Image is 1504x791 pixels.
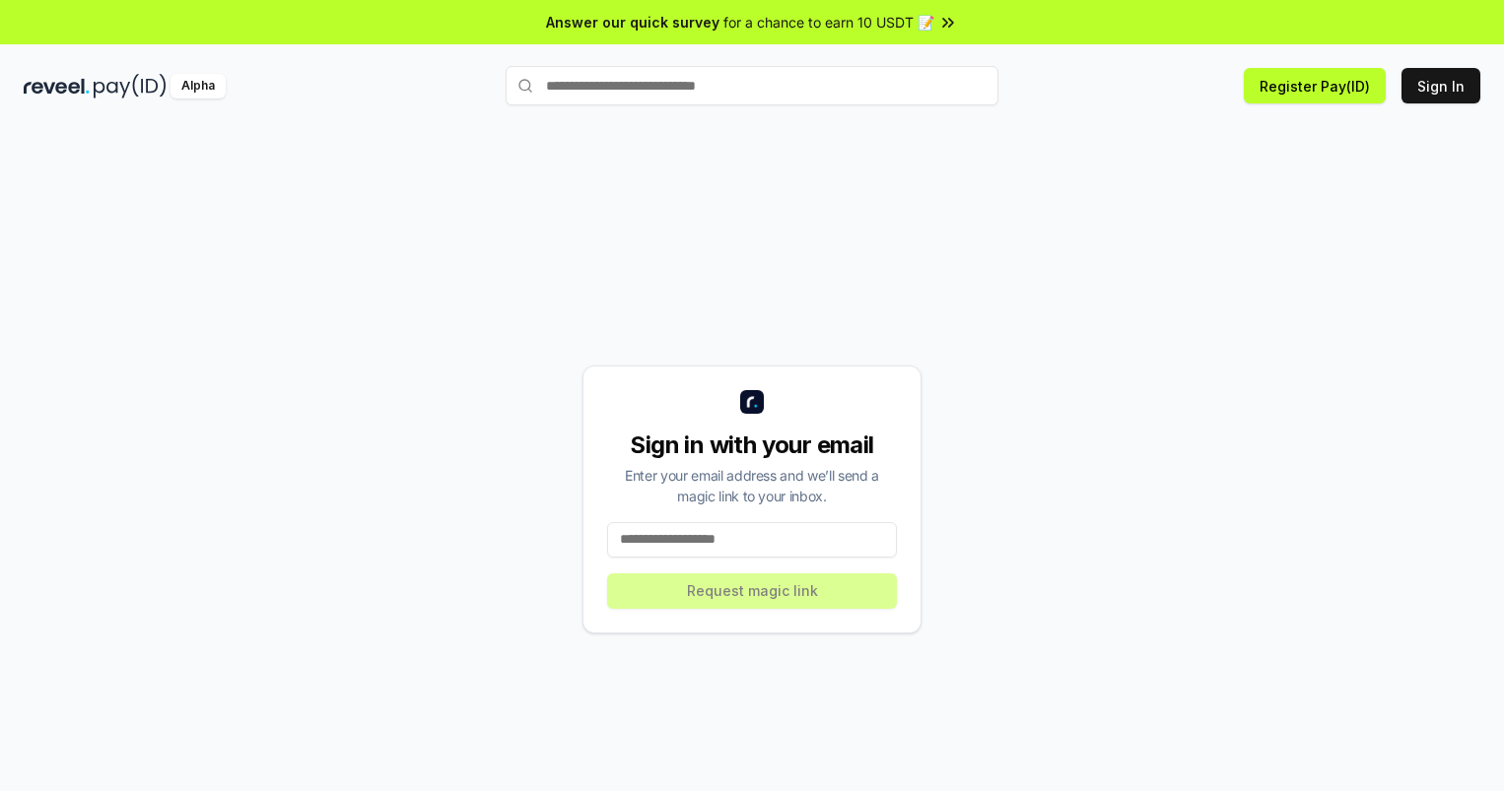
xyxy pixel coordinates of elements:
img: logo_small [740,390,764,414]
img: reveel_dark [24,74,90,99]
img: pay_id [94,74,167,99]
div: Sign in with your email [607,429,897,461]
button: Sign In [1401,68,1480,103]
button: Register Pay(ID) [1244,68,1386,103]
span: Answer our quick survey [546,12,719,33]
div: Alpha [171,74,226,99]
div: Enter your email address and we’ll send a magic link to your inbox. [607,465,897,506]
span: for a chance to earn 10 USDT 📝 [723,12,934,33]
